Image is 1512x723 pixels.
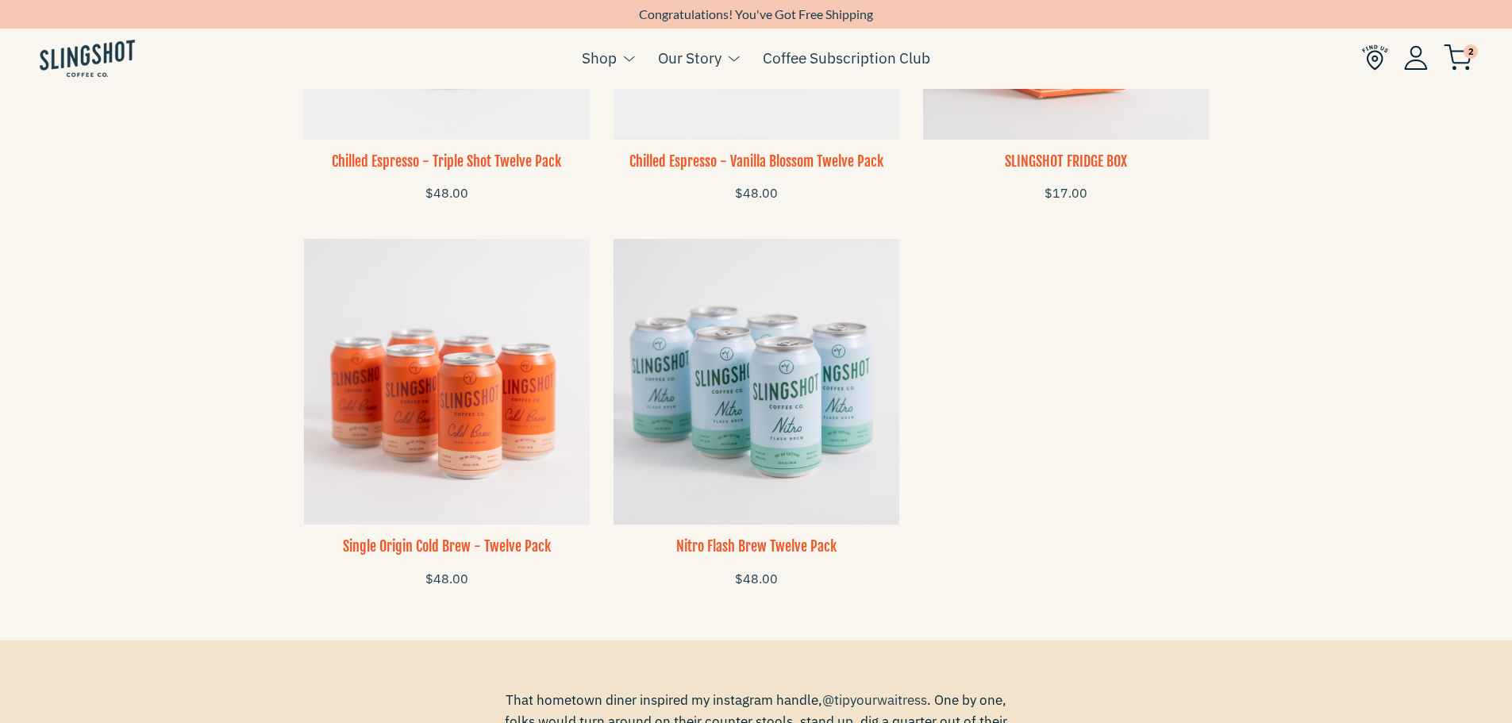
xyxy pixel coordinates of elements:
img: Find Us [1362,44,1388,71]
a: 2 [1444,48,1472,67]
a: Coffee Subscription Club [763,46,930,70]
div: $48.00 [304,183,590,204]
h3: Nitro Flash Brew Twelve Pack [614,536,899,556]
h3: Chilled Espresso - Vanilla Blossom Twelve Pack [614,152,899,171]
div: $48.00 [614,569,899,590]
a: Shop [582,46,617,70]
img: Nitro Flash Brew Twelve Pack [614,239,899,525]
div: $48.00 [304,569,590,590]
div: $48.00 [614,183,899,204]
img: Account [1404,45,1428,70]
h3: Chilled Espresso - Triple Shot Twelve Pack [304,152,590,171]
a: Our Story [658,46,721,70]
span: 2 [1464,44,1478,59]
img: Cold Brew Six-Pack [304,239,590,525]
h3: SLINGSHOT FRIDGE BOX [923,152,1209,171]
div: $17.00 [923,183,1209,204]
h3: Single Origin Cold Brew - Twelve Pack [304,536,590,556]
img: cart [1444,44,1472,71]
a: @tipyourwaitress [822,691,927,709]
